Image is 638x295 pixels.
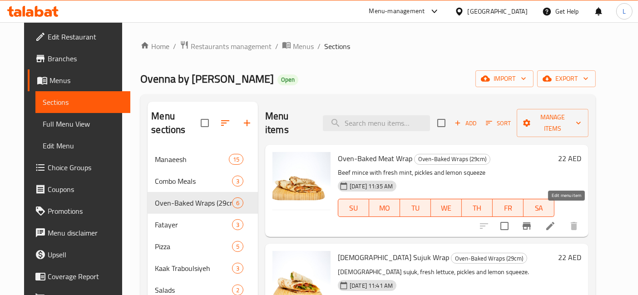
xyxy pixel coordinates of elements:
[148,148,258,170] div: Manaeesh15
[415,154,490,164] span: Oven-Baked Wraps (29cm)
[49,75,124,86] span: Menus
[155,241,232,252] span: Pizza
[451,253,527,264] span: Oven-Baked Wraps (29cm)
[317,41,321,52] li: /
[28,26,131,48] a: Edit Restaurant
[148,236,258,257] div: Pizza5
[558,251,581,264] h6: 22 AED
[338,152,412,165] span: Oven-Baked Meat Wrap
[43,140,124,151] span: Edit Menu
[462,199,493,217] button: TH
[324,41,350,52] span: Sections
[338,167,554,178] p: Beef mince with fresh mint, pickles and lemon squeeze
[28,222,131,244] a: Menu disclaimer
[232,197,243,208] div: items
[43,97,124,108] span: Sections
[148,192,258,214] div: Oven-Baked Wraps (29cm)6
[373,202,396,215] span: MO
[277,74,298,85] div: Open
[236,112,258,134] button: Add section
[544,73,589,84] span: export
[484,116,513,130] button: Sort
[35,135,131,157] a: Edit Menu
[558,152,581,165] h6: 22 AED
[43,118,124,129] span: Full Menu View
[277,76,298,84] span: Open
[173,41,176,52] li: /
[140,41,169,52] a: Home
[293,41,314,52] span: Menus
[232,241,243,252] div: items
[28,200,131,222] a: Promotions
[232,242,243,251] span: 5
[537,70,596,87] button: export
[232,199,243,207] span: 6
[155,219,232,230] span: Fatayer
[155,176,232,187] span: Combo Meals
[272,152,331,210] img: Oven-Baked Meat Wrap
[232,286,243,295] span: 2
[486,118,511,128] span: Sort
[148,257,258,279] div: Kaak Traboulsiyeh3
[35,113,131,135] a: Full Menu View
[232,219,243,230] div: items
[155,197,232,208] span: Oven-Baked Wraps (29cm)
[48,249,124,260] span: Upsell
[480,116,517,130] span: Sort items
[563,215,585,237] button: delete
[265,109,312,137] h2: Menu items
[232,177,243,186] span: 3
[400,199,431,217] button: TU
[275,41,278,52] li: /
[148,170,258,192] div: Combo Meals3
[495,216,514,236] span: Select to update
[214,112,236,134] span: Sort sections
[282,40,314,52] a: Menus
[453,118,478,128] span: Add
[28,157,131,178] a: Choice Groups
[323,115,430,131] input: search
[35,91,131,113] a: Sections
[516,215,538,237] button: Branch-specific-item
[232,263,243,274] div: items
[338,251,449,264] span: [DEMOGRAPHIC_DATA] Sujuk Wrap
[338,199,369,217] button: SU
[232,176,243,187] div: items
[48,53,124,64] span: Branches
[195,113,214,133] span: Select all sections
[48,31,124,42] span: Edit Restaurant
[48,206,124,216] span: Promotions
[623,6,626,16] span: L
[48,271,124,282] span: Coverage Report
[180,40,272,52] a: Restaurants management
[524,199,554,217] button: SA
[369,6,425,17] div: Menu-management
[48,162,124,173] span: Choice Groups
[28,178,131,200] a: Coupons
[414,154,490,165] div: Oven-Baked Wraps (29cm)
[28,244,131,265] a: Upsell
[431,199,462,217] button: WE
[229,155,243,164] span: 15
[48,227,124,238] span: Menu disclaimer
[346,281,396,290] span: [DATE] 11:41 AM
[517,109,589,137] button: Manage items
[338,266,554,278] p: [DEMOGRAPHIC_DATA] sujuk, fresh lettuce, pickles and lemon squeeze.
[28,69,131,91] a: Menus
[148,214,258,236] div: Fatayer3
[155,154,228,165] span: Manaeesh
[475,70,534,87] button: import
[483,73,526,84] span: import
[346,182,396,191] span: [DATE] 11:35 AM
[404,202,427,215] span: TU
[28,265,131,287] a: Coverage Report
[435,202,458,215] span: WE
[151,109,201,137] h2: Menu sections
[232,221,243,229] span: 3
[232,264,243,273] span: 3
[229,154,243,165] div: items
